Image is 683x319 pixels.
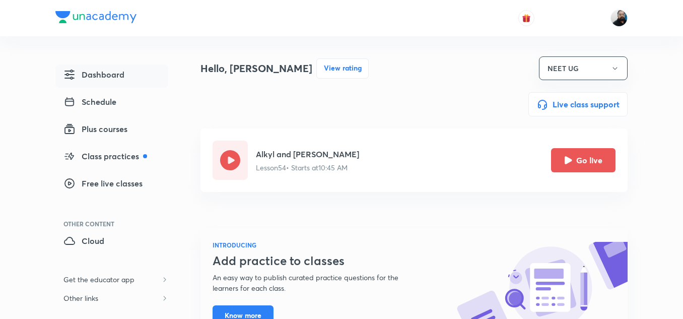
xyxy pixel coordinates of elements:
a: Plus courses [55,119,168,142]
span: Plus courses [63,123,127,135]
span: Dashboard [63,69,124,81]
h6: Other links [55,289,106,307]
span: Schedule [63,96,116,108]
span: Cloud [63,235,104,247]
a: Class practices [55,146,168,169]
p: Lesson 54 • Starts at 10:45 AM [256,162,359,173]
h5: Alkyl and [PERSON_NAME] [256,148,359,160]
img: avatar [522,14,531,23]
span: Class practices [63,150,147,162]
a: Cloud [55,231,168,254]
a: Schedule [55,92,168,115]
button: NEET UG [539,56,628,80]
span: Free live classes [63,177,143,189]
button: Live class support [528,92,628,116]
h4: Hello, [PERSON_NAME] [200,61,312,76]
button: View rating [316,58,369,79]
div: Other Content [63,221,168,227]
iframe: Help widget launcher [593,280,672,308]
h3: Add practice to classes [213,253,423,268]
button: Go live [551,148,616,172]
a: Company Logo [55,11,136,26]
a: Dashboard [55,65,168,88]
h6: INTRODUCING [213,240,423,249]
button: avatar [518,10,534,26]
p: An easy way to publish curated practice questions for the learners for each class. [213,272,423,293]
img: Sumit Kumar Agrawal [610,10,628,27]
h6: Get the educator app [55,270,143,289]
a: Free live classes [55,173,168,197]
img: Company Logo [55,11,136,23]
